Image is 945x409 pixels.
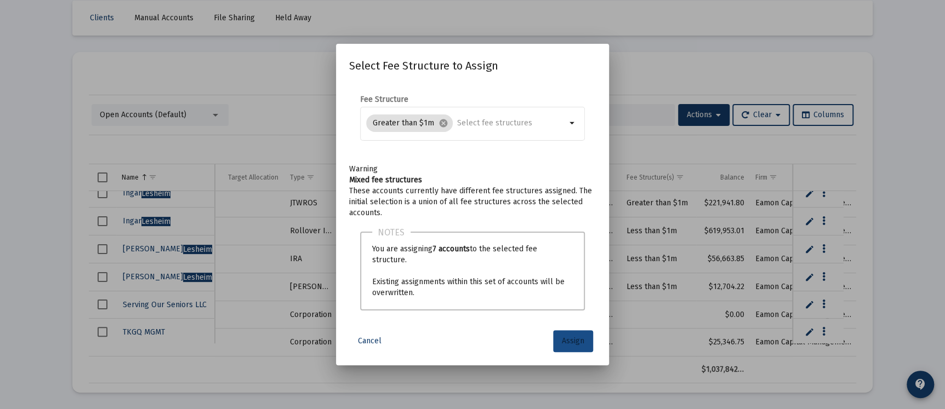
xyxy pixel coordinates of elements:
[439,118,448,128] mat-icon: cancel
[349,164,378,174] span: Warning
[360,95,408,104] label: Fee Structure
[432,244,470,254] b: 7 accounts
[349,175,422,185] b: Mixed fee structures
[358,336,382,345] span: Cancel
[553,330,593,352] button: Assign
[360,232,585,310] div: You are assigning to the selected fee structure. Existing assignments within this set of accounts...
[372,225,410,240] h3: Notes
[349,186,596,218] p: These accounts currently have different fee structures assigned. The initial selection is a union...
[366,114,453,132] mat-chip: Greater than $1m
[566,117,579,130] mat-icon: arrow_drop_down
[457,119,566,128] input: Select fee structures
[349,57,596,74] h2: Select Fee Structure to Assign
[366,112,566,134] mat-chip-list: Selection
[349,330,390,352] button: Cancel
[562,336,584,345] span: Assign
